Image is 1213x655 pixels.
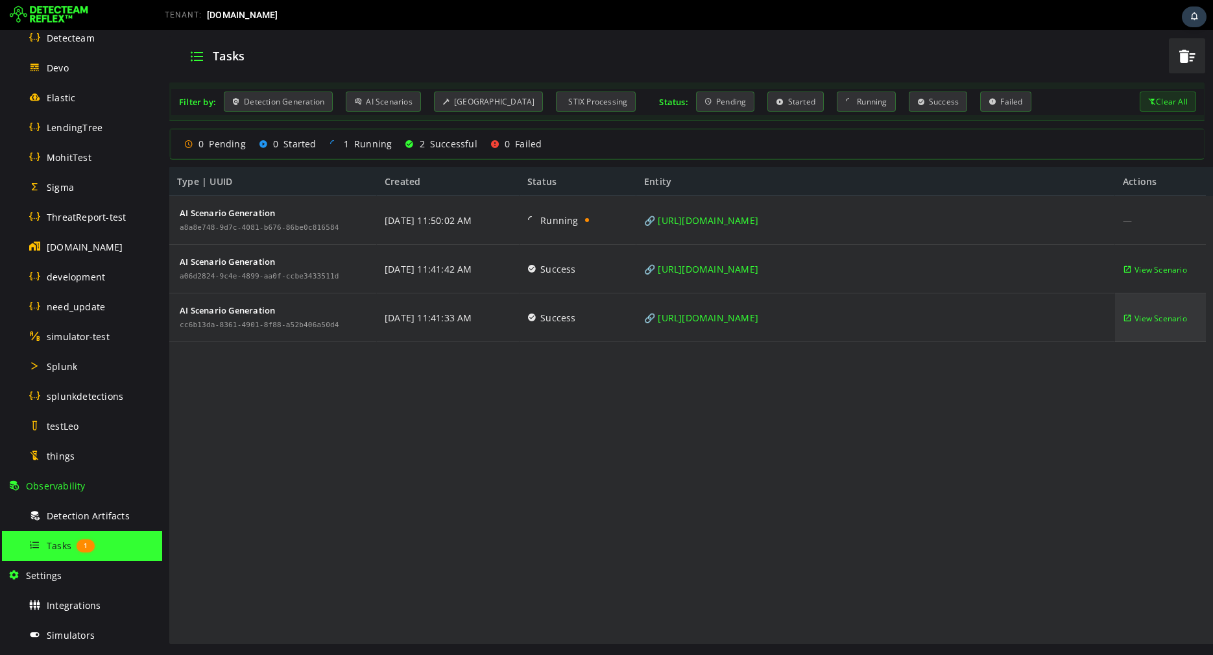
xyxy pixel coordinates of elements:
span: Tasks [47,539,71,552]
span: Elastic [47,92,75,104]
a: 🔗 [URL][DOMAIN_NAME] [482,264,596,312]
img: Detecteam logo [10,5,88,25]
div: STIX Processing [394,62,474,82]
span: Tasks [51,18,82,34]
div: Running [167,108,230,120]
div: Filter by: [17,66,54,78]
a: 🔗 [URL][DOMAIN_NAME] [482,166,596,215]
div: [DATE] 11:41:33 AM [222,264,310,312]
div: AI Scenario Generation [18,227,177,236]
span: View Scenario [972,264,1025,313]
div: Success [747,62,806,82]
div: AI Scenarios [184,62,259,82]
span: — [961,166,970,215]
span: Integrations [47,599,101,612]
span: View Scenario [972,216,1025,264]
div: Entity [474,137,953,166]
span: [DOMAIN_NAME] [47,241,123,253]
div: [DATE] 11:50:02 AM [222,166,310,215]
span: 0 [342,108,348,120]
span: 0 [36,108,42,120]
div: Task UUID: cc6b13da-8361-4901-8f88-a52b406a50d4 [18,291,177,299]
span: testLeo [47,420,78,432]
span: 2 [258,108,263,120]
div: Type | UUID [7,137,215,166]
span: Detecteam [47,32,95,44]
span: simulator-test [47,330,110,343]
span: Settings [26,569,62,582]
a: 🔗 [URL][DOMAIN_NAME] [482,215,596,264]
div: Task UUID: a06d2824-9c4e-4899-aa0f-ccbe3433511d [18,243,177,251]
span: Detection Artifacts [47,510,130,522]
span: development [47,271,105,283]
span: Success [378,264,413,312]
div: Detection Generation [62,62,171,82]
span: Observability [26,480,86,492]
div: Failed [818,62,869,82]
div: Actions [953,137,1044,166]
div: Task UUID: a8a8e748-9d7c-4081-b676-86be0c816584 [18,194,177,202]
span: splunkdetections [47,390,123,402]
span: [DOMAIN_NAME] [207,10,278,20]
div: Status: [497,66,525,78]
span: LendingTree [47,121,102,134]
div: Created [215,137,357,166]
div: AI Scenario Generation [18,179,177,188]
div: [DATE] 11:41:42 AM [222,215,310,264]
div: Successful [243,108,315,120]
span: need_update [47,301,105,313]
span: 1 [77,539,95,552]
span: things [47,450,75,462]
span: Devo [47,62,69,74]
span: Sigma [47,181,74,193]
div: Started [97,108,154,120]
span: Running [378,166,416,215]
div: Pending [534,62,593,82]
div: [GEOGRAPHIC_DATA] [272,62,381,82]
div: Pending [22,108,84,120]
div: Task Notifications [1182,6,1207,27]
span: 1 [182,108,187,120]
span: Success [378,215,413,264]
span: Splunk [47,360,77,373]
span: 0 [111,108,116,120]
span: Simulators [47,629,95,641]
div: Started [605,62,662,82]
span: MohitTest [47,151,91,164]
span: ThreatReport-test [47,211,126,223]
div: Clear All [978,62,1034,82]
div: AI Scenario Generation [18,276,177,285]
div: Status [357,137,474,166]
span: TENANT: [165,10,202,19]
div: Failed [328,108,380,120]
div: Running [675,62,734,82]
